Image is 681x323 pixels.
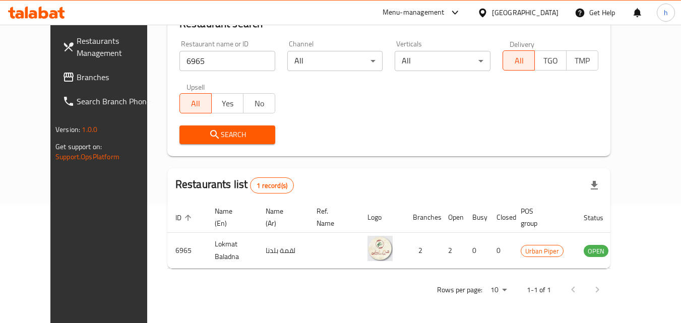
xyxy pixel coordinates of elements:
[54,89,164,113] a: Search Branch Phone
[317,205,347,229] span: Ref. Name
[464,202,488,233] th: Busy
[77,35,156,59] span: Restaurants Management
[367,236,393,261] img: Lokmat Baladna
[215,205,245,229] span: Name (En)
[503,50,535,71] button: All
[266,205,296,229] span: Name (Ar)
[179,93,212,113] button: All
[383,7,445,19] div: Menu-management
[527,284,551,296] p: 1-1 of 1
[440,202,464,233] th: Open
[584,245,608,257] span: OPEN
[211,93,243,113] button: Yes
[175,177,294,193] h2: Restaurants list
[405,233,440,269] td: 2
[395,51,490,71] div: All
[55,123,80,136] span: Version:
[539,53,563,68] span: TGO
[582,173,606,198] div: Export file
[250,177,294,193] div: Total records count
[179,16,598,31] h2: Restaurant search
[521,205,564,229] span: POS group
[54,65,164,89] a: Branches
[82,123,97,136] span: 1.0.0
[488,233,513,269] td: 0
[464,233,488,269] td: 0
[77,71,156,83] span: Branches
[77,95,156,107] span: Search Branch Phone
[440,233,464,269] td: 2
[492,7,559,18] div: [GEOGRAPHIC_DATA]
[167,202,663,269] table: enhanced table
[167,233,207,269] td: 6965
[216,96,239,111] span: Yes
[179,125,275,144] button: Search
[488,202,513,233] th: Closed
[258,233,308,269] td: لقمة بلدنا
[664,7,668,18] span: h
[55,140,102,153] span: Get support on:
[507,53,531,68] span: All
[187,83,205,90] label: Upsell
[251,181,293,190] span: 1 record(s)
[566,50,598,71] button: TMP
[510,40,535,47] label: Delivery
[207,233,258,269] td: Lokmat Baladna
[188,128,267,141] span: Search
[243,93,275,113] button: No
[179,51,275,71] input: Search for restaurant name or ID..
[486,283,511,298] div: Rows per page:
[55,150,119,163] a: Support.OpsPlatform
[571,53,594,68] span: TMP
[584,212,616,224] span: Status
[54,29,164,65] a: Restaurants Management
[287,51,383,71] div: All
[359,202,405,233] th: Logo
[247,96,271,111] span: No
[534,50,567,71] button: TGO
[405,202,440,233] th: Branches
[184,96,208,111] span: All
[175,212,195,224] span: ID
[437,284,482,296] p: Rows per page:
[521,245,563,257] span: Urban Piper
